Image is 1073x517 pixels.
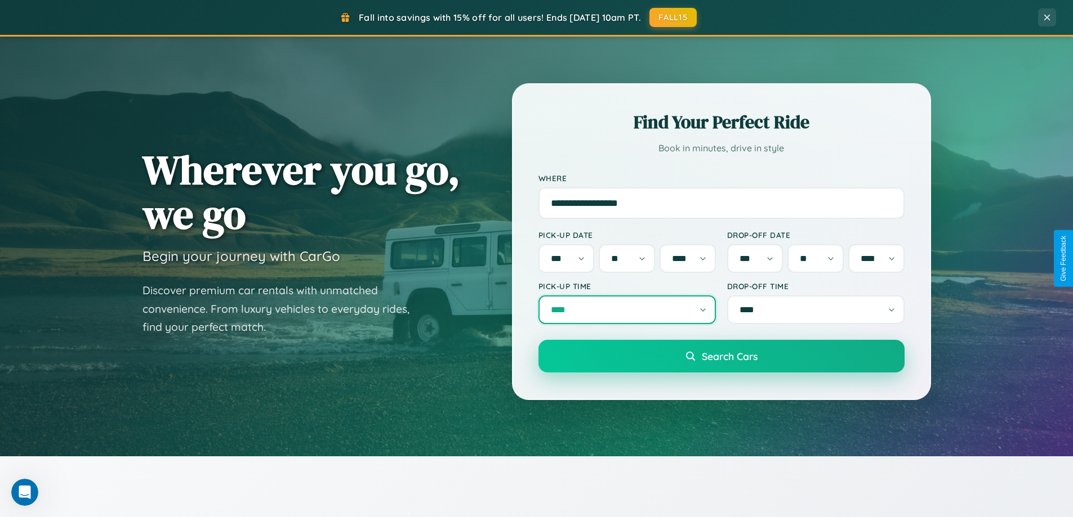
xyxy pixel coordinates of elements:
[727,281,905,291] label: Drop-off Time
[538,140,905,156] p: Book in minutes, drive in style
[538,230,716,240] label: Pick-up Date
[1059,236,1067,281] div: Give Feedback
[538,340,905,372] button: Search Cars
[538,173,905,183] label: Where
[702,350,758,362] span: Search Cars
[143,248,340,264] h3: Begin your journey with CarGo
[649,8,697,27] button: FALL15
[143,281,424,336] p: Discover premium car rentals with unmatched convenience. From luxury vehicles to everyday rides, ...
[538,281,716,291] label: Pick-up Time
[727,230,905,240] label: Drop-off Date
[143,147,460,236] h1: Wherever you go, we go
[538,110,905,134] h2: Find Your Perfect Ride
[359,12,641,23] span: Fall into savings with 15% off for all users! Ends [DATE] 10am PT.
[11,479,38,506] iframe: Intercom live chat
